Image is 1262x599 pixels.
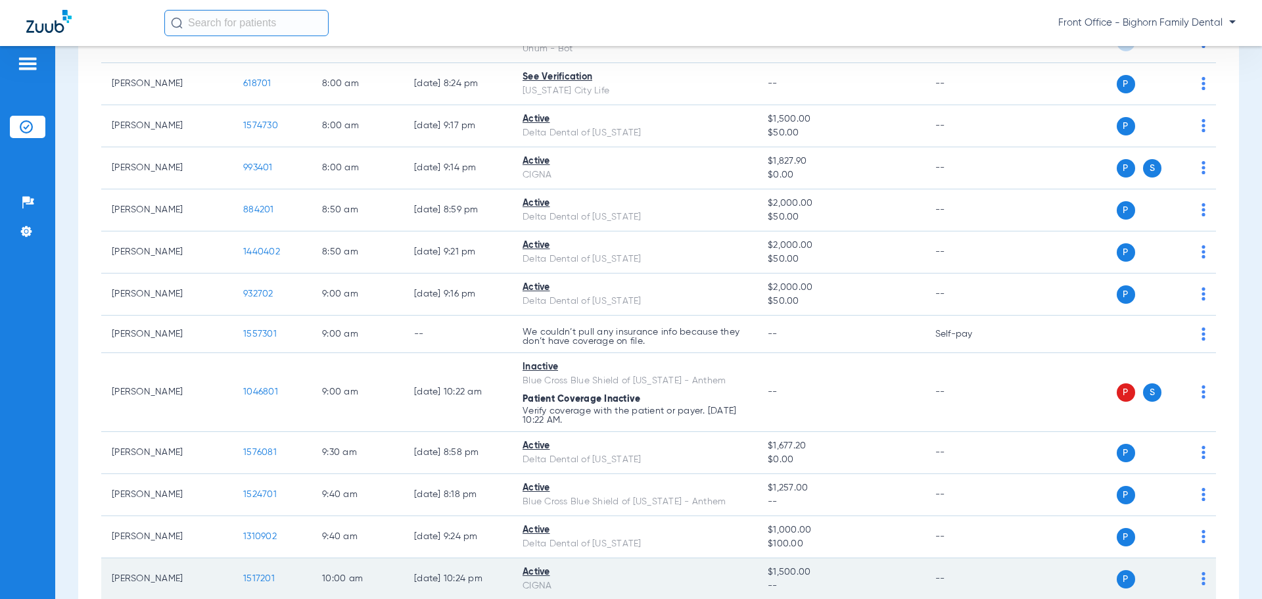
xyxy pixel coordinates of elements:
td: -- [925,105,1014,147]
div: Delta Dental of [US_STATE] [523,453,747,467]
div: Delta Dental of [US_STATE] [523,295,747,308]
td: -- [925,231,1014,274]
span: 1517201 [243,574,275,583]
span: $2,000.00 [768,197,914,210]
span: $1,500.00 [768,565,914,579]
td: [PERSON_NAME] [101,147,233,189]
span: P [1117,243,1135,262]
img: Search Icon [171,17,183,29]
div: Blue Cross Blue Shield of [US_STATE] - Anthem [523,374,747,388]
td: [PERSON_NAME] [101,231,233,274]
span: 993401 [243,163,273,172]
span: -- [768,579,914,593]
td: [DATE] 9:16 PM [404,274,512,316]
span: 1574730 [243,121,278,130]
span: $1,827.90 [768,155,914,168]
span: $1,677.20 [768,439,914,453]
img: group-dot-blue.svg [1202,327,1205,341]
img: group-dot-blue.svg [1202,119,1205,132]
div: Active [523,523,747,537]
span: S [1143,159,1161,178]
td: [DATE] 9:24 PM [404,516,512,558]
span: 1576081 [243,448,277,457]
div: Unum - Bot [523,42,747,56]
span: P [1117,75,1135,93]
td: [PERSON_NAME] [101,432,233,474]
img: group-dot-blue.svg [1202,530,1205,543]
td: [DATE] 8:59 PM [404,189,512,231]
span: $1,000.00 [768,523,914,537]
span: -- [768,495,914,509]
span: $100.00 [768,537,914,551]
div: Active [523,112,747,126]
span: P [1117,383,1135,402]
span: $2,000.00 [768,281,914,295]
div: Active [523,439,747,453]
td: 9:30 AM [312,432,404,474]
div: Active [523,281,747,295]
div: Active [523,565,747,579]
span: -- [768,329,778,339]
td: 9:00 AM [312,316,404,353]
td: [PERSON_NAME] [101,353,233,432]
span: P [1117,570,1135,588]
span: 618701 [243,79,271,88]
span: -- [768,387,778,396]
td: 8:00 AM [312,147,404,189]
span: $1,500.00 [768,112,914,126]
img: group-dot-blue.svg [1202,446,1205,459]
td: 9:00 AM [312,274,404,316]
td: -- [925,516,1014,558]
span: $50.00 [768,295,914,308]
span: Patient Coverage Inactive [523,395,640,404]
input: Search for patients [164,10,329,36]
td: 8:50 AM [312,189,404,231]
div: [US_STATE] City Life [523,84,747,98]
span: $2,000.00 [768,239,914,252]
div: Active [523,197,747,210]
td: -- [925,274,1014,316]
td: -- [925,189,1014,231]
td: -- [925,474,1014,516]
span: $50.00 [768,210,914,224]
td: 8:00 AM [312,105,404,147]
td: [DATE] 9:21 PM [404,231,512,274]
div: Delta Dental of [US_STATE] [523,126,747,140]
div: CIGNA [523,579,747,593]
span: P [1117,528,1135,546]
td: [PERSON_NAME] [101,63,233,105]
div: Blue Cross Blue Shield of [US_STATE] - Anthem [523,495,747,509]
img: group-dot-blue.svg [1202,385,1205,398]
td: -- [925,63,1014,105]
img: group-dot-blue.svg [1202,287,1205,300]
div: Inactive [523,360,747,374]
td: -- [925,432,1014,474]
span: P [1117,486,1135,504]
td: [PERSON_NAME] [101,516,233,558]
td: 9:40 AM [312,516,404,558]
td: [DATE] 8:18 PM [404,474,512,516]
td: -- [404,316,512,353]
td: Self-pay [925,316,1014,353]
span: S [1143,383,1161,402]
img: Zuub Logo [26,10,72,33]
span: 1524701 [243,490,277,499]
div: Delta Dental of [US_STATE] [523,210,747,224]
span: $0.00 [768,453,914,467]
span: $1,257.00 [768,481,914,495]
td: [PERSON_NAME] [101,189,233,231]
img: group-dot-blue.svg [1202,203,1205,216]
div: See Verification [523,70,747,84]
span: 1440402 [243,247,280,256]
span: P [1117,201,1135,220]
span: P [1117,285,1135,304]
td: [PERSON_NAME] [101,274,233,316]
span: 932702 [243,289,273,299]
span: 884201 [243,205,274,214]
td: 9:40 AM [312,474,404,516]
div: Active [523,239,747,252]
img: group-dot-blue.svg [1202,161,1205,174]
img: group-dot-blue.svg [1202,245,1205,258]
span: P [1117,159,1135,178]
span: 1310902 [243,532,277,541]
